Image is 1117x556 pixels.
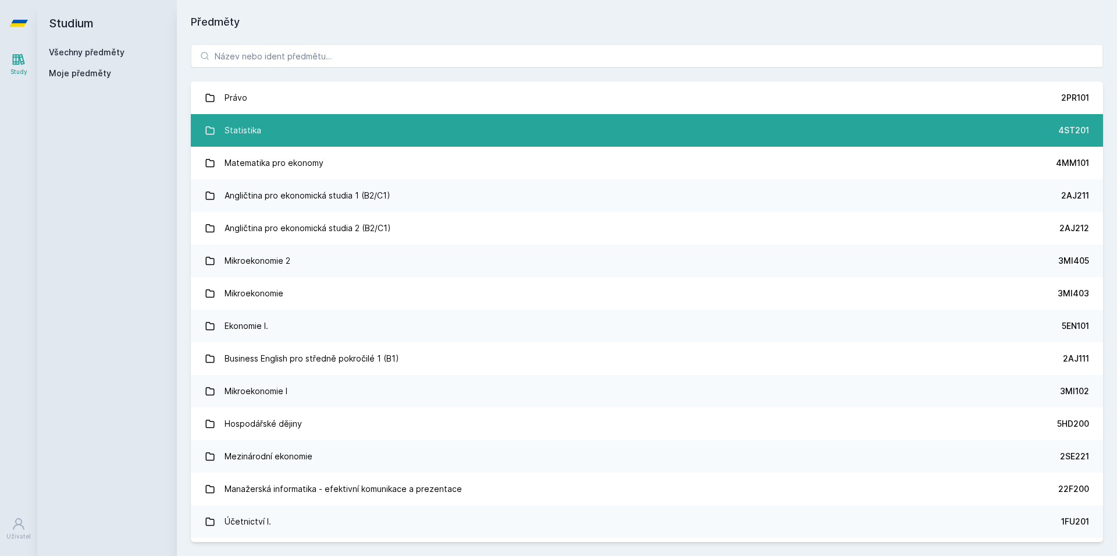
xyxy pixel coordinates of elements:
[191,310,1103,342] a: Ekonomie I. 5EN101
[1058,288,1089,299] div: 3MI403
[1058,255,1089,267] div: 3MI405
[191,44,1103,68] input: Název nebo ident předmětu…
[191,375,1103,408] a: Mikroekonomie I 3MI102
[49,47,124,57] a: Všechny předměty
[191,473,1103,505] a: Manažerská informatika - efektivní komunikace a prezentace 22F200
[1061,92,1089,104] div: 2PR101
[1062,320,1089,332] div: 5EN101
[225,510,271,533] div: Účetnictví I.
[191,408,1103,440] a: Hospodářské dějiny 5HD200
[1059,222,1089,234] div: 2AJ212
[225,445,312,468] div: Mezinárodní ekonomie
[1060,385,1089,397] div: 3MI102
[225,282,283,305] div: Mikroekonomie
[1061,516,1089,527] div: 1FU201
[225,184,390,207] div: Angličtina pro ekonomická studia 1 (B2/C1)
[225,477,462,501] div: Manažerská informatika - efektivní komunikace a prezentace
[1057,418,1089,430] div: 5HD200
[1061,190,1089,201] div: 2AJ211
[225,249,290,272] div: Mikroekonomie 2
[225,380,287,403] div: Mikroekonomie I
[6,532,31,541] div: Uživatel
[225,86,247,109] div: Právo
[191,147,1103,179] a: Matematika pro ekonomy 4MM101
[191,14,1103,30] h1: Předměty
[1063,353,1089,364] div: 2AJ111
[191,277,1103,310] a: Mikroekonomie 3MI403
[191,179,1103,212] a: Angličtina pro ekonomická studia 1 (B2/C1) 2AJ211
[225,217,391,240] div: Angličtina pro ekonomická studia 2 (B2/C1)
[1060,451,1089,462] div: 2SE221
[191,505,1103,538] a: Účetnictví I. 1FU201
[2,47,35,82] a: Study
[225,151,323,175] div: Matematika pro ekonomy
[225,412,302,435] div: Hospodářské dějiny
[1058,125,1089,136] div: 4ST201
[49,68,111,79] span: Moje předměty
[2,511,35,547] a: Uživatel
[225,119,261,142] div: Statistika
[1058,483,1089,495] div: 22F200
[191,114,1103,147] a: Statistika 4ST201
[191,82,1103,114] a: Právo 2PR101
[225,347,399,370] div: Business English pro středně pokročilé 1 (B1)
[191,342,1103,375] a: Business English pro středně pokročilé 1 (B1) 2AJ111
[191,245,1103,277] a: Mikroekonomie 2 3MI405
[10,68,27,76] div: Study
[191,212,1103,245] a: Angličtina pro ekonomická studia 2 (B2/C1) 2AJ212
[191,440,1103,473] a: Mezinárodní ekonomie 2SE221
[225,314,268,338] div: Ekonomie I.
[1056,157,1089,169] div: 4MM101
